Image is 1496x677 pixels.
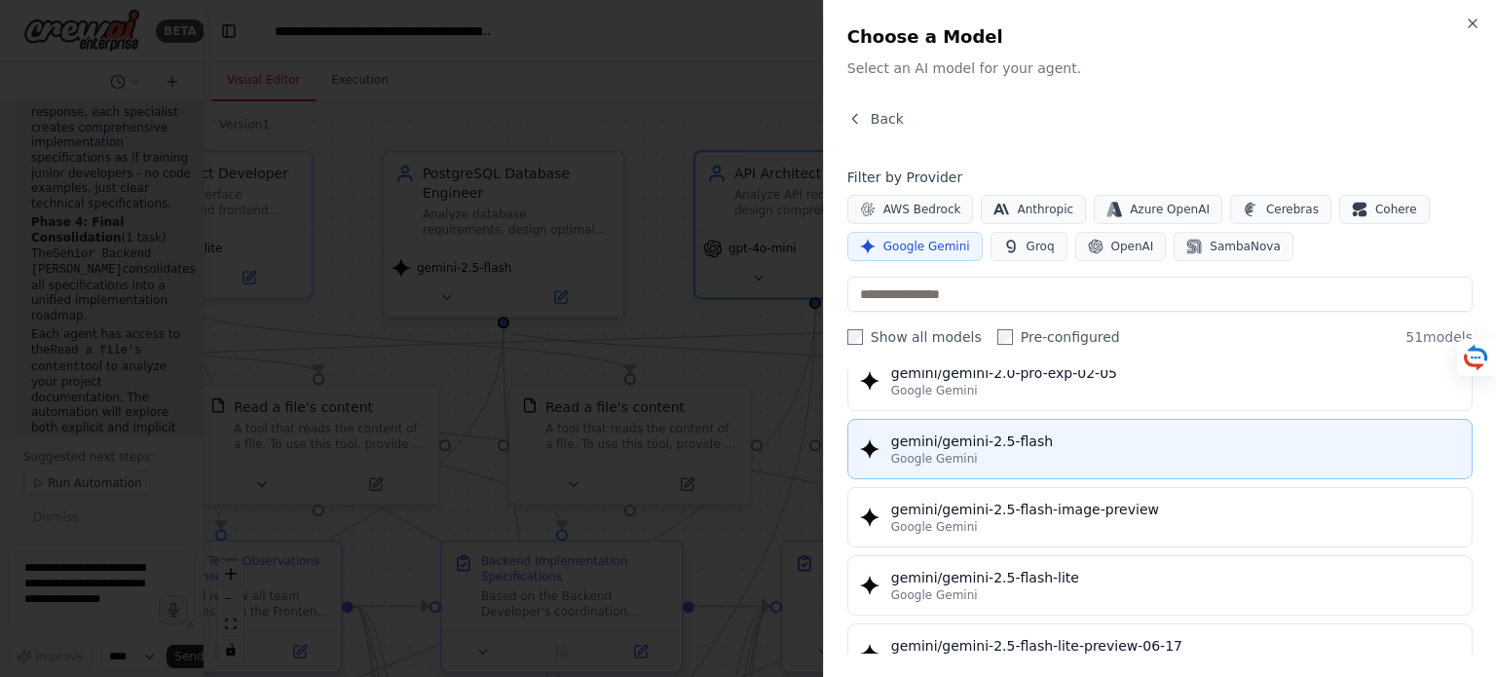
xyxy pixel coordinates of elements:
[847,487,1473,547] button: gemini/gemini-2.5-flash-image-previewGoogle Gemini
[1027,239,1055,254] span: Groq
[847,168,1473,187] h4: Filter by Provider
[847,232,983,261] button: Google Gemini
[1075,232,1167,261] button: OpenAI
[891,568,1460,587] div: gemini/gemini-2.5-flash-lite
[891,451,978,467] span: Google Gemini
[891,432,1460,451] div: gemini/gemini-2.5-flash
[847,58,1473,78] p: Select an AI model for your agent.
[1230,195,1331,224] button: Cerebras
[1210,239,1280,254] span: SambaNova
[891,519,978,535] span: Google Gemini
[1339,195,1430,224] button: Cohere
[1375,202,1417,217] span: Cohere
[1017,202,1073,217] span: Anthropic
[891,383,978,398] span: Google Gemini
[1094,195,1222,224] button: Azure OpenAI
[891,587,978,603] span: Google Gemini
[847,351,1473,411] button: gemini/gemini-2.0-pro-exp-02-05Google Gemini
[883,202,961,217] span: AWS Bedrock
[871,109,904,129] span: Back
[1266,202,1319,217] span: Cerebras
[891,363,1460,383] div: gemini/gemini-2.0-pro-exp-02-05
[1174,232,1292,261] button: SambaNova
[1111,239,1154,254] span: OpenAI
[847,327,982,347] label: Show all models
[847,109,904,129] button: Back
[997,327,1120,347] label: Pre-configured
[1130,202,1210,217] span: Azure OpenAI
[891,500,1460,519] div: gemini/gemini-2.5-flash-image-preview
[847,555,1473,616] button: gemini/gemini-2.5-flash-liteGoogle Gemini
[981,195,1086,224] button: Anthropic
[891,636,1460,656] div: gemini/gemini-2.5-flash-lite-preview-06-17
[1405,327,1473,347] span: 51 models
[847,329,863,345] input: Show all models
[847,23,1473,51] h2: Choose a Model
[847,419,1473,479] button: gemini/gemini-2.5-flashGoogle Gemini
[991,232,1067,261] button: Groq
[847,195,974,224] button: AWS Bedrock
[883,239,970,254] span: Google Gemini
[997,329,1013,345] input: Pre-configured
